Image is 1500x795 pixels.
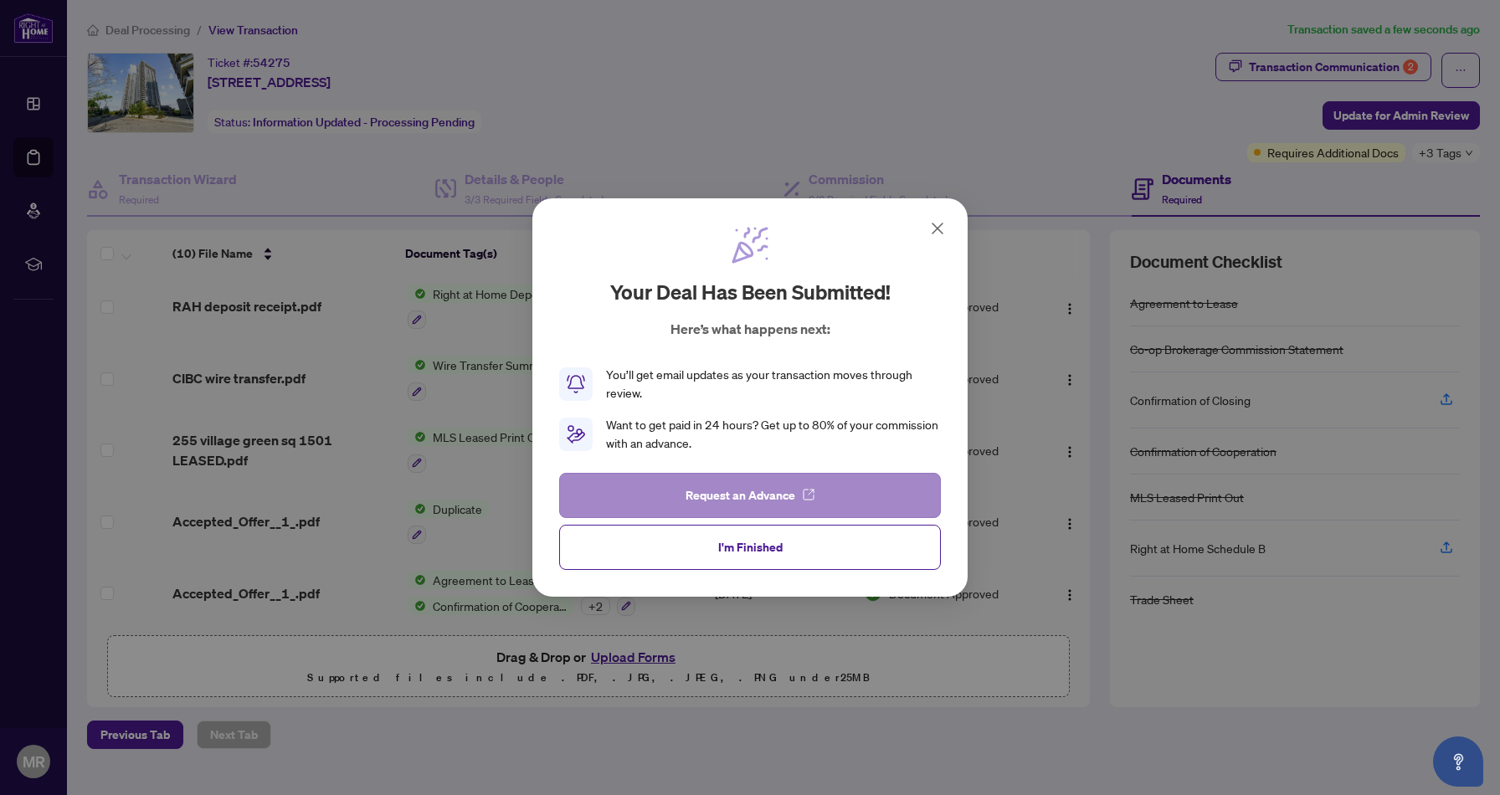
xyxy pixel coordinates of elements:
h2: Your deal has been submitted! [610,279,891,305]
span: I'm Finished [718,534,783,561]
div: Want to get paid in 24 hours? Get up to 80% of your commission with an advance. [606,416,941,453]
button: Request an Advance [559,473,941,518]
p: Here’s what happens next: [670,319,830,339]
button: Open asap [1433,736,1483,787]
div: You’ll get email updates as your transaction moves through review. [606,366,941,403]
button: I'm Finished [559,525,941,570]
span: Request an Advance [686,482,795,509]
